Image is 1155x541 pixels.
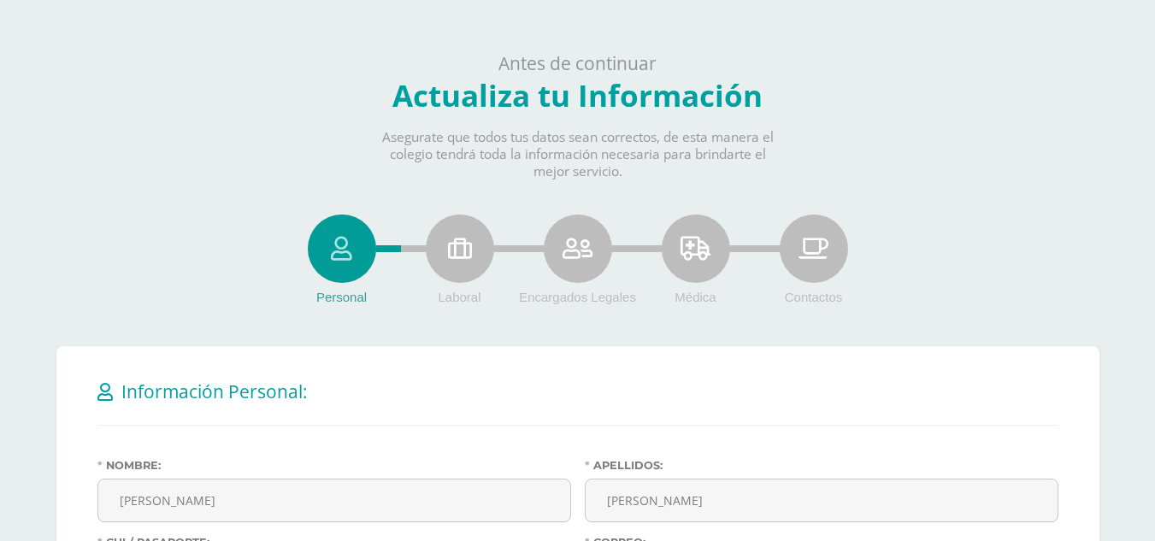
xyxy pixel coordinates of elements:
span: Personal [316,290,367,304]
input: Nombre [98,479,570,521]
label: Apellidos: [585,459,1058,472]
span: Encargados Legales [519,290,636,304]
span: Contactos [785,290,843,304]
input: Apellidos [586,479,1058,521]
p: Asegurate que todos tus datos sean correctos, de esta manera el colegio tendrá toda la informació... [368,129,788,180]
span: Información Personal: [121,379,308,403]
span: Laboral [438,290,480,304]
label: Nombre: [97,459,571,472]
span: Médica [675,290,716,304]
span: Antes de continuar [498,51,657,75]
